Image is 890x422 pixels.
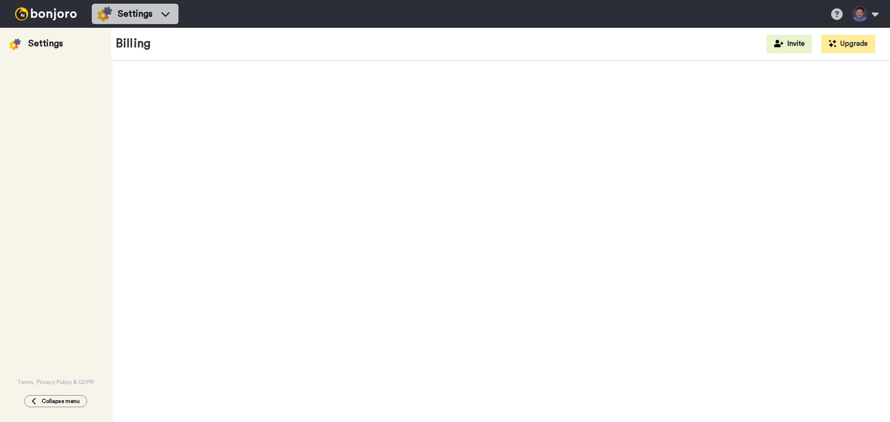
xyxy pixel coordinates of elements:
div: Settings [28,37,63,50]
img: settings-colored.svg [9,38,21,50]
span: Collapse menu [42,397,80,405]
button: Invite [767,35,812,53]
button: Collapse menu [24,395,87,407]
button: Upgrade [821,35,875,53]
img: settings-colored.svg [97,6,112,21]
h1: Billing [116,37,151,50]
span: Settings [118,7,153,20]
img: bj-logo-header-white.svg [11,7,81,20]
